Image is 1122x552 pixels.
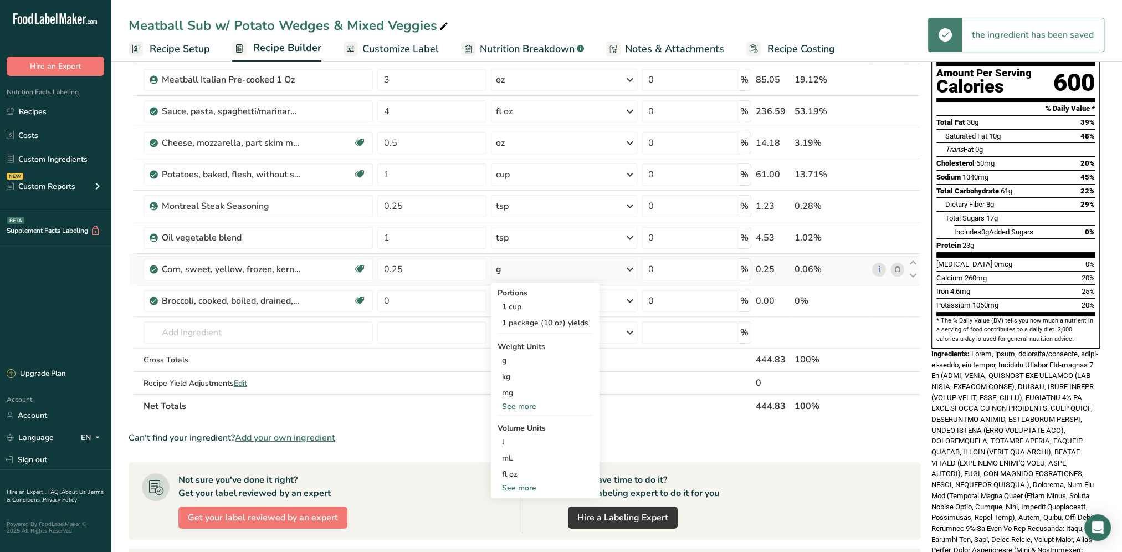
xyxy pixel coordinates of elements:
[129,431,920,444] div: Can't find your ingredient?
[362,42,439,57] span: Customize Label
[7,488,46,496] a: Hire an Expert .
[756,231,791,244] div: 4.53
[7,521,104,534] div: Powered By FoodLabelMaker © 2025 All Rights Reserved
[945,132,987,140] span: Saturated Fat
[795,231,868,244] div: 1.02%
[235,431,335,444] span: Add your own ingredient
[754,394,793,417] th: 444.83
[795,200,868,213] div: 0.28%
[945,145,964,154] i: Trans
[81,431,104,444] div: EN
[945,145,974,154] span: Fat
[954,228,1033,236] span: Includes Added Sugars
[498,385,593,401] div: mg
[498,352,593,369] div: g
[936,173,961,181] span: Sodium
[502,452,588,464] div: mL
[7,217,24,224] div: BETA
[498,369,593,385] div: kg
[144,321,373,344] input: Add Ingredient
[1085,228,1095,236] span: 0%
[1001,187,1012,195] span: 61g
[129,16,450,35] div: Meatball Sub w/ Potato Wedges & Mixed Veggies
[48,488,62,496] a: FAQ .
[962,173,988,181] span: 1040mg
[141,394,754,417] th: Net Totals
[1080,118,1095,126] span: 39%
[498,482,593,494] div: See more
[994,260,1012,268] span: 0mcg
[162,168,300,181] div: Potatoes, baked, flesh, without salt
[756,168,791,181] div: 61.00
[344,37,439,62] a: Customize Label
[606,37,724,62] a: Notes & Attachments
[1082,301,1095,309] span: 20%
[1080,200,1095,208] span: 29%
[945,200,985,208] span: Dietary Fiber
[7,181,75,192] div: Custom Reports
[967,118,978,126] span: 30g
[872,263,886,277] a: i
[756,136,791,150] div: 14.18
[253,40,321,55] span: Recipe Builder
[625,42,724,57] span: Notes & Attachments
[950,287,970,295] span: 4.6mg
[936,118,965,126] span: Total Fat
[496,263,501,276] div: g
[1082,274,1095,282] span: 20%
[972,301,998,309] span: 1050mg
[234,378,247,389] span: Edit
[936,260,992,268] span: [MEDICAL_DATA]
[162,73,300,86] div: Meatball Italian Pre-cooked 1 Oz
[962,241,974,249] span: 23g
[496,73,505,86] div: oz
[975,145,983,154] span: 0g
[461,37,584,62] a: Nutrition Breakdown
[936,287,949,295] span: Iron
[986,200,994,208] span: 8g
[965,274,987,282] span: 260mg
[795,73,868,86] div: 19.12%
[936,79,1032,95] div: Calories
[936,316,1095,344] section: * The % Daily Value (DV) tells you how much a nutrient in a serving of food contributes to a dail...
[502,436,588,448] div: l
[936,274,963,282] span: Calcium
[162,263,300,276] div: Corn, sweet, yellow, frozen, kernels cut off cob, boiled, drained, without salt
[144,377,373,389] div: Recipe Yield Adjustments
[936,159,975,167] span: Cholesterol
[976,159,995,167] span: 60mg
[767,42,835,57] span: Recipe Costing
[756,294,791,308] div: 0.00
[480,42,575,57] span: Nutrition Breakdown
[936,102,1095,115] section: % Daily Value *
[795,353,868,366] div: 100%
[746,37,835,62] a: Recipe Costing
[7,173,23,180] div: NEW
[496,231,509,244] div: tsp
[1082,287,1095,295] span: 25%
[795,263,868,276] div: 0.06%
[962,18,1104,52] div: the ingredient has been saved
[498,315,593,331] div: 1 package (10 oz) yields
[756,376,791,390] div: 0
[162,136,300,150] div: Cheese, mozzarella, part skim milk
[792,394,870,417] th: 100%
[795,294,868,308] div: 0%
[496,200,509,213] div: tsp
[1080,159,1095,167] span: 20%
[1085,260,1095,268] span: 0%
[945,214,985,222] span: Total Sugars
[1080,173,1095,181] span: 45%
[756,105,791,118] div: 236.59
[129,37,210,62] a: Recipe Setup
[986,214,998,222] span: 17g
[496,168,510,181] div: cup
[795,136,868,150] div: 3.19%
[498,401,593,412] div: See more
[936,68,1032,79] div: Amount Per Serving
[936,301,971,309] span: Potassium
[936,187,999,195] span: Total Carbohydrate
[162,105,300,118] div: Sauce, pasta, spaghetti/marinara, ready-to-serve, low sodium
[981,228,989,236] span: 0g
[496,105,513,118] div: fl oz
